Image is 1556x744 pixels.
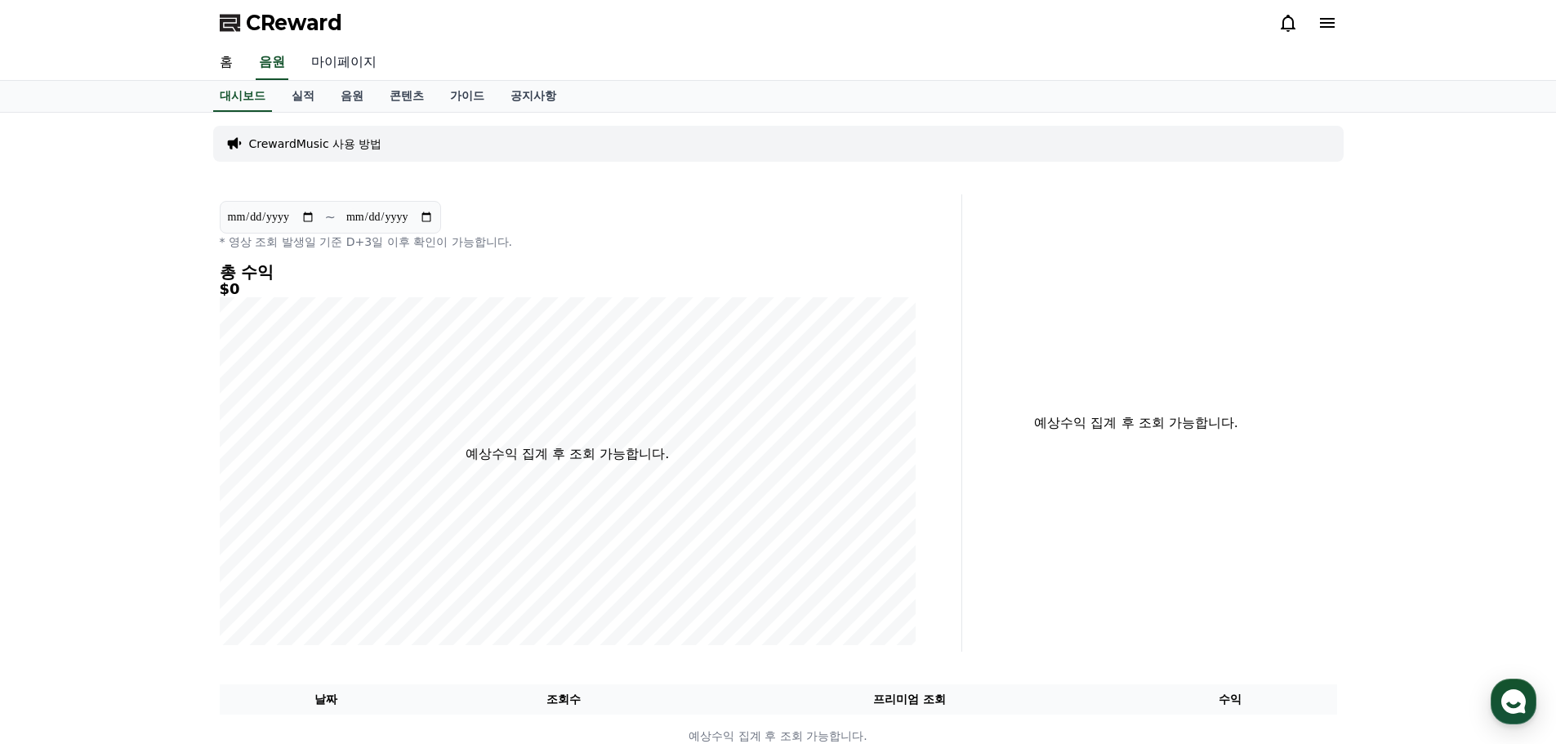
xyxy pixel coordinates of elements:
p: 예상수익 집계 후 조회 가능합니다. [466,444,669,464]
a: 대시보드 [213,81,272,112]
p: ~ [325,207,336,227]
th: 조회수 [432,684,694,715]
a: 홈 [5,518,108,559]
a: CrewardMusic 사용 방법 [249,136,382,152]
a: 가이드 [437,81,497,112]
a: 음원 [256,46,288,80]
a: CReward [220,10,342,36]
span: 설정 [252,542,272,555]
span: 홈 [51,542,61,555]
a: 대화 [108,518,211,559]
th: 수익 [1124,684,1337,715]
a: 콘텐츠 [377,81,437,112]
span: CReward [246,10,342,36]
th: 프리미엄 조회 [695,684,1124,715]
span: 대화 [149,543,169,556]
a: 설정 [211,518,314,559]
a: 음원 [328,81,377,112]
a: 마이페이지 [298,46,390,80]
th: 날짜 [220,684,433,715]
a: 홈 [207,46,246,80]
p: * 영상 조회 발생일 기준 D+3일 이후 확인이 가능합니다. [220,234,916,250]
p: 예상수익 집계 후 조회 가능합니다. [975,413,1298,433]
h5: $0 [220,281,916,297]
h4: 총 수익 [220,263,916,281]
a: 공지사항 [497,81,569,112]
a: 실적 [279,81,328,112]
